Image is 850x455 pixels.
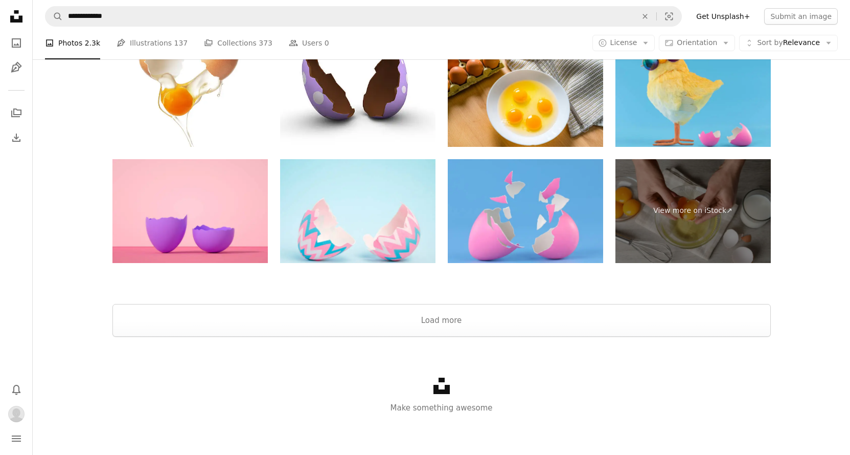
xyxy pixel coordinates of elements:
[764,8,838,25] button: Submit an image
[739,35,838,51] button: Sort byRelevance
[174,37,188,49] span: 137
[757,38,820,48] span: Relevance
[610,38,637,47] span: License
[8,406,25,422] img: Avatar of user Jane Vincent
[448,43,603,147] img: Four raw eggs in a white bowl
[6,6,27,29] a: Home — Unsplash
[280,43,435,147] img: open easter egg purple
[690,8,756,25] a: Get Unsplash+
[112,304,771,337] button: Load more
[112,159,268,263] img: Broken egg shells on pink background, easter concept
[259,37,272,49] span: 373
[6,57,27,78] a: Illustrations
[33,402,850,414] p: Make something awesome
[6,33,27,53] a: Photos
[45,6,682,27] form: Find visuals sitewide
[112,43,268,147] img: Chicken egg shell cracked in half, egg yolk and white dropping out
[45,7,63,26] button: Search Unsplash
[6,404,27,424] button: Profile
[592,35,655,51] button: License
[289,27,329,59] a: Users 0
[6,103,27,123] a: Collections
[6,127,27,148] a: Download History
[615,43,771,147] img: Easter decoration of a yellow chick wearing silly sunglasses with a pink cracked, hatched Easter ...
[6,379,27,400] button: Notifications
[280,159,435,263] img: Pink and blue Easter egg open and cracked in half. Empty copy space for text or product.
[677,38,717,47] span: Orientation
[659,35,735,51] button: Orientation
[757,38,783,47] span: Sort by
[657,7,681,26] button: Visual search
[634,7,656,26] button: Clear
[117,27,188,59] a: Illustrations 137
[615,159,771,263] a: View more on iStock↗
[204,27,272,59] a: Collections 373
[325,37,329,49] span: 0
[448,159,603,263] img: Pink Easter egg broken into pieces and cracked open with space for product placement.
[6,428,27,449] button: Menu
